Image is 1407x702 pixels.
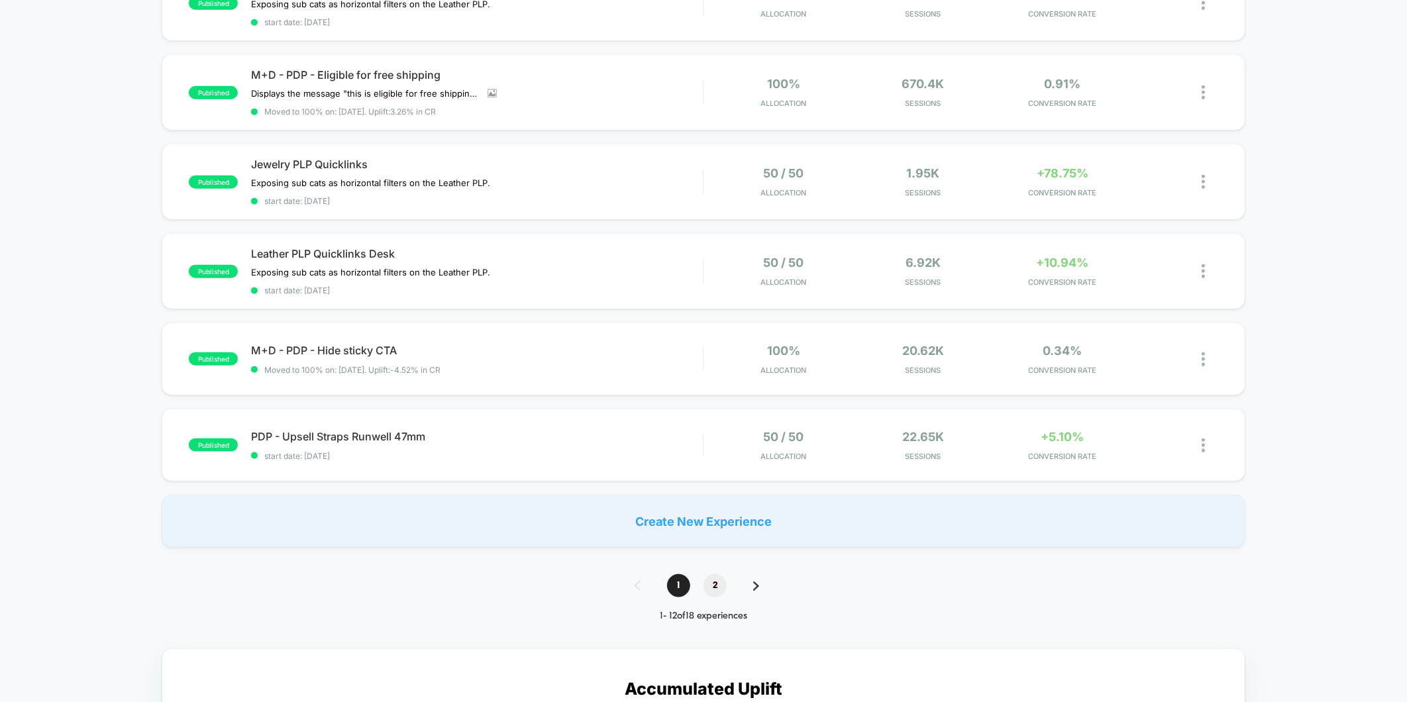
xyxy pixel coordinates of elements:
[907,166,940,180] span: 1.95k
[251,344,703,357] span: M+D - PDP - Hide sticky CTA
[625,679,782,699] p: Accumulated Uplift
[251,88,478,99] span: Displays the message "this is eligible for free shipping" on all PDPs that are $125+ (US only)
[667,574,690,597] span: 1
[857,366,990,375] span: Sessions
[189,86,238,99] span: published
[189,175,238,189] span: published
[264,365,441,375] span: Moved to 100% on: [DATE] . Uplift: -4.52% in CR
[767,344,800,358] span: 100%
[1202,352,1205,366] img: close
[996,188,1129,197] span: CONVERSION RATE
[251,430,703,443] span: PDP - Upsell Straps Runwell 47mm
[857,277,990,287] span: Sessions
[761,452,807,461] span: Allocation
[906,256,941,270] span: 6.92k
[1202,175,1205,189] img: close
[251,247,703,260] span: Leather PLP Quicklinks Desk
[996,9,1129,19] span: CONVERSION RATE
[764,430,804,444] span: 50 / 50
[251,68,703,81] span: M+D - PDP - Eligible for free shipping
[902,77,945,91] span: 670.4k
[857,452,990,461] span: Sessions
[251,177,493,188] span: Exposing sub cats as horizontal filters on the Leather PLP.
[1202,438,1205,452] img: close
[1037,256,1089,270] span: +10.94%
[902,344,944,358] span: 20.62k
[857,99,990,108] span: Sessions
[857,9,990,19] span: Sessions
[996,99,1129,108] span: CONVERSION RATE
[621,611,786,622] div: 1 - 12 of 18 experiences
[189,438,238,452] span: published
[753,581,759,591] img: pagination forward
[703,574,727,597] span: 2
[251,267,493,277] span: Exposing sub cats as horizontal filters on the Leather PLP.
[162,495,1245,548] div: Create New Experience
[761,366,807,375] span: Allocation
[761,9,807,19] span: Allocation
[767,77,800,91] span: 100%
[761,99,807,108] span: Allocation
[264,107,436,117] span: Moved to 100% on: [DATE] . Uplift: 3.26% in CR
[1043,344,1082,358] span: 0.34%
[761,277,807,287] span: Allocation
[251,196,703,206] span: start date: [DATE]
[251,285,703,295] span: start date: [DATE]
[764,166,804,180] span: 50 / 50
[996,277,1129,287] span: CONVERSION RATE
[1045,77,1081,91] span: 0.91%
[761,188,807,197] span: Allocation
[251,158,703,171] span: Jewelry PLP Quicklinks
[902,430,944,444] span: 22.65k
[764,256,804,270] span: 50 / 50
[857,188,990,197] span: Sessions
[1202,264,1205,278] img: close
[1037,166,1088,180] span: +78.75%
[1202,85,1205,99] img: close
[189,352,238,366] span: published
[189,265,238,278] span: published
[251,451,703,461] span: start date: [DATE]
[1041,430,1084,444] span: +5.10%
[996,452,1129,461] span: CONVERSION RATE
[251,17,703,27] span: start date: [DATE]
[996,366,1129,375] span: CONVERSION RATE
